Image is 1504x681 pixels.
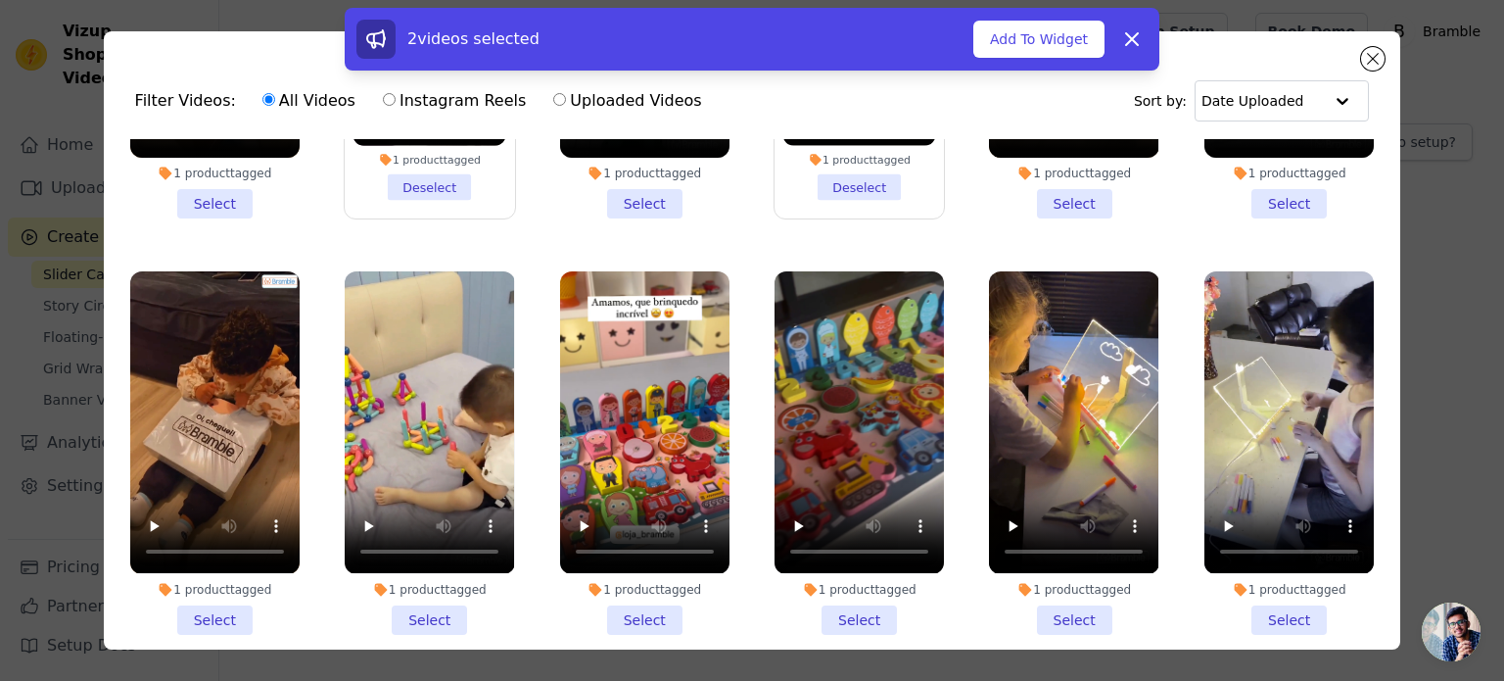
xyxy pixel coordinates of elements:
label: Instagram Reels [382,88,527,114]
div: 1 product tagged [560,582,729,598]
div: 1 product tagged [1204,582,1374,598]
div: 1 product tagged [130,166,300,181]
div: 1 product tagged [989,166,1158,181]
label: Uploaded Videos [552,88,702,114]
div: 1 product tagged [560,166,729,181]
div: 1 product tagged [1204,166,1374,181]
div: 1 product tagged [989,582,1158,598]
div: Filter Videos: [135,78,713,123]
div: Sort by: [1134,80,1370,122]
div: Conversa aberta [1422,603,1480,661]
label: All Videos [261,88,356,114]
div: 1 product tagged [783,153,936,167]
div: 1 product tagged [345,582,514,598]
div: 1 product tagged [130,582,300,598]
div: 1 product tagged [353,153,506,167]
div: 1 product tagged [775,582,944,598]
button: Add To Widget [973,21,1104,58]
span: 2 videos selected [407,29,540,48]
